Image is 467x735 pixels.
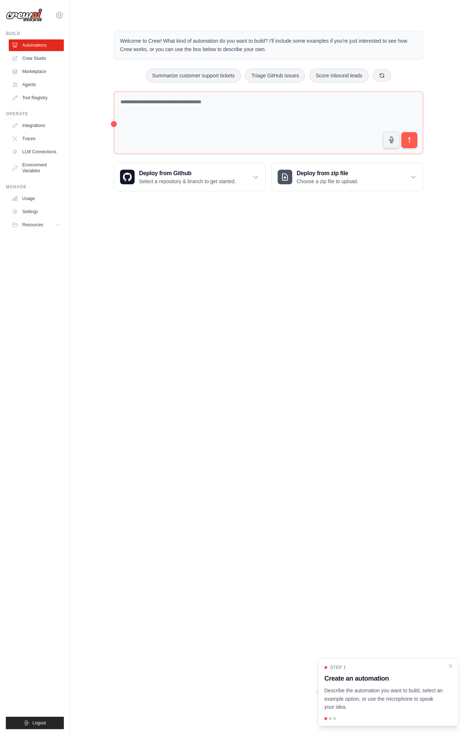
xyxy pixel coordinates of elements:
[6,717,64,729] button: Logout
[120,37,417,54] p: Welcome to Crew! What kind of automation do you want to build? I'll include some examples if you'...
[146,69,241,82] button: Summarize customer support tickets
[22,222,43,228] span: Resources
[9,66,64,77] a: Marketplace
[324,686,443,711] p: Describe the automation you want to build, select an example option, or use the microphone to spe...
[330,665,346,670] span: Step 1
[9,92,64,104] a: Tool Registry
[9,219,64,231] button: Resources
[245,69,305,82] button: Triage GitHub issues
[9,146,64,158] a: LLM Connections
[9,53,64,64] a: Crew Studio
[139,169,236,178] h3: Deploy from Github
[6,184,64,190] div: Manage
[297,169,358,178] h3: Deploy from zip file
[139,178,236,185] p: Select a repository & branch to get started.
[309,69,368,82] button: Score inbound leads
[9,193,64,204] a: Usage
[448,663,454,669] button: Close walkthrough
[9,79,64,91] a: Agents
[9,39,64,51] a: Automations
[6,111,64,117] div: Operate
[9,159,64,177] a: Environment Variables
[9,120,64,131] a: Integrations
[9,133,64,145] a: Traces
[6,8,42,22] img: Logo
[324,673,443,684] h3: Create an automation
[297,178,358,185] p: Choose a zip file to upload.
[6,31,64,36] div: Build
[32,720,46,726] span: Logout
[9,206,64,218] a: Settings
